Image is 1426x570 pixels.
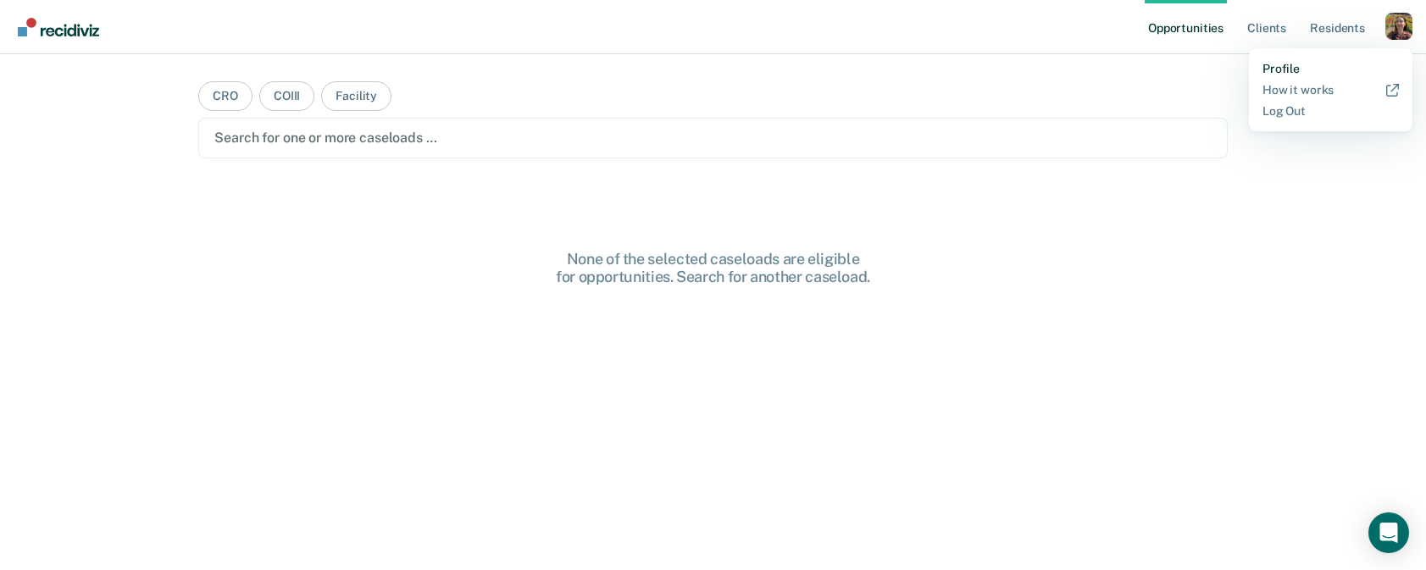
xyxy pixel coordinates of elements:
[198,81,252,111] button: CRO
[1262,62,1399,76] a: Profile
[259,81,314,111] button: COIII
[1262,83,1399,97] a: How it works
[1262,104,1399,119] a: Log Out
[442,250,985,286] div: None of the selected caseloads are eligible for opportunities. Search for another caseload.
[1368,512,1409,553] div: Open Intercom Messenger
[1385,13,1412,40] button: Profile dropdown button
[18,18,99,36] img: Recidiviz
[321,81,391,111] button: Facility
